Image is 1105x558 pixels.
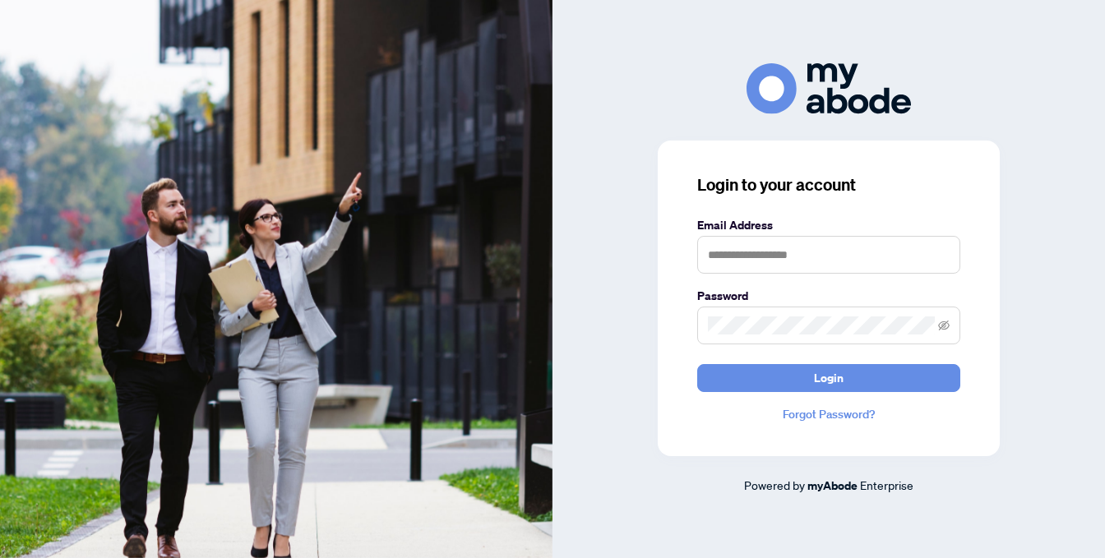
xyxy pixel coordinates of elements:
[697,287,960,305] label: Password
[744,477,805,492] span: Powered by
[814,365,844,391] span: Login
[697,173,960,196] h3: Login to your account
[860,477,913,492] span: Enterprise
[807,477,858,495] a: myAbode
[697,405,960,423] a: Forgot Password?
[697,364,960,392] button: Login
[697,216,960,234] label: Email Address
[938,320,950,331] span: eye-invisible
[747,63,911,113] img: ma-logo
